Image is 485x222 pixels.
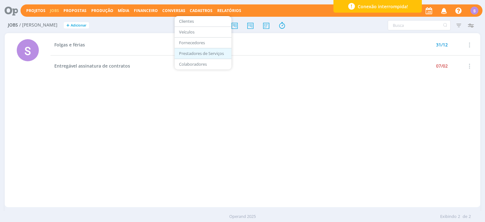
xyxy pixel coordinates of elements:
[188,8,214,13] button: CadastrosClientesVeículosFornecedoresPrestadores de ServiçosColaboradores
[160,8,187,13] button: Conversas
[175,38,231,48] button: Fornecedores
[458,213,460,220] span: 2
[162,8,185,13] a: Conversas
[190,8,213,13] span: Cadastros
[217,8,241,13] a: Relatórios
[470,5,479,16] button: S
[177,16,230,26] a: Clientes
[89,8,115,13] button: Produção
[64,22,89,29] button: +Adicionar
[54,42,85,48] a: Folgas e férias
[116,8,131,13] button: Mídia
[63,8,87,13] span: Propostas
[118,8,129,13] a: Mídia
[358,3,408,10] span: Conexão interrompida!
[91,8,113,13] a: Produção
[132,8,160,13] button: Financeiro
[177,27,230,37] a: Veículos
[175,59,231,69] button: Colaboradores
[463,213,467,220] span: de
[175,48,231,59] button: Prestadores de Serviços
[19,22,57,28] span: / [PERSON_NAME]
[8,22,18,28] span: Jobs
[436,43,448,47] div: 31/12
[175,27,231,38] button: Veículos
[388,20,451,30] input: Busca
[71,23,87,27] span: Adicionar
[134,8,158,13] span: Financeiro
[177,49,230,58] a: Prestadores de Serviços
[24,8,47,13] button: Projetos
[62,8,88,13] button: Propostas
[440,213,457,220] span: Exibindo
[470,7,478,15] div: S
[26,8,45,13] a: Projetos
[17,39,39,61] div: S
[177,38,230,48] a: Fornecedores
[54,63,130,69] a: Entregável assinatura de contratos
[48,8,61,13] button: Jobs
[66,22,69,29] span: +
[50,8,59,13] a: Jobs
[177,59,230,69] a: Colaboradores
[469,213,471,220] span: 2
[215,8,243,13] button: Relatórios
[436,64,448,68] div: 07/02
[175,16,231,27] button: Clientes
